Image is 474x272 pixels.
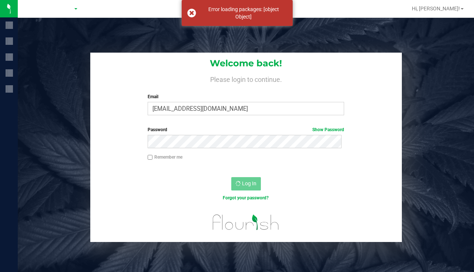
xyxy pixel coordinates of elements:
label: Remember me [148,154,182,160]
label: Email [148,93,344,100]
span: Hi, [PERSON_NAME]! [412,6,460,11]
input: Remember me [148,155,153,160]
h4: Please login to continue. [90,74,402,83]
button: Log In [231,177,261,190]
a: Show Password [312,127,344,132]
div: Error loading packages: [object Object] [200,6,287,20]
h1: Welcome back! [90,59,402,68]
img: flourish_logo.svg [207,209,285,236]
a: Forgot your password? [223,195,269,200]
span: Password [148,127,167,132]
span: Log In [242,180,256,186]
